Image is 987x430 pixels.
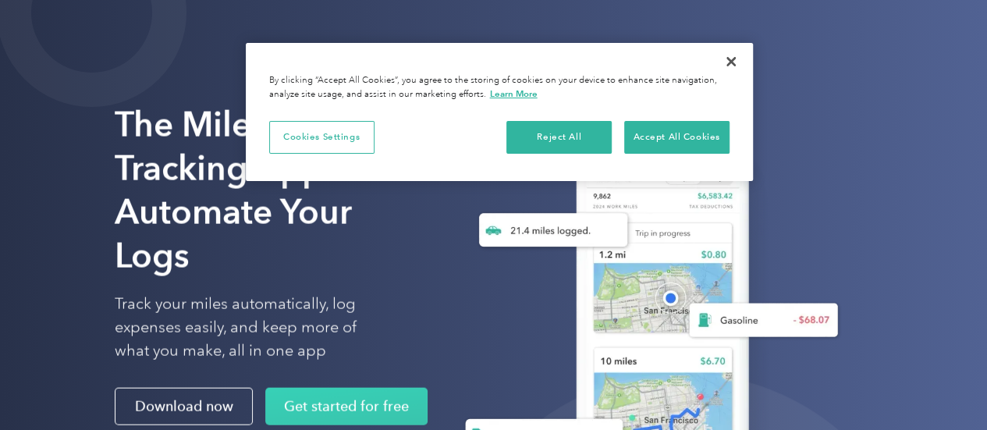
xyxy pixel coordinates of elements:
div: By clicking “Accept All Cookies”, you agree to the storing of cookies on your device to enhance s... [269,74,730,101]
strong: The Mileage Tracking App to Automate Your Logs [115,104,365,276]
div: Privacy [246,43,753,181]
a: Download now [115,388,253,425]
button: Accept All Cookies [624,121,730,154]
button: Close [714,44,748,79]
a: More information about your privacy, opens in a new tab [490,88,538,99]
a: Get started for free [265,388,428,425]
button: Reject All [506,121,612,154]
p: Track your miles automatically, log expenses easily, and keep more of what you make, all in one app [115,293,393,363]
button: Cookies Settings [269,121,375,154]
div: Cookie banner [246,43,753,181]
